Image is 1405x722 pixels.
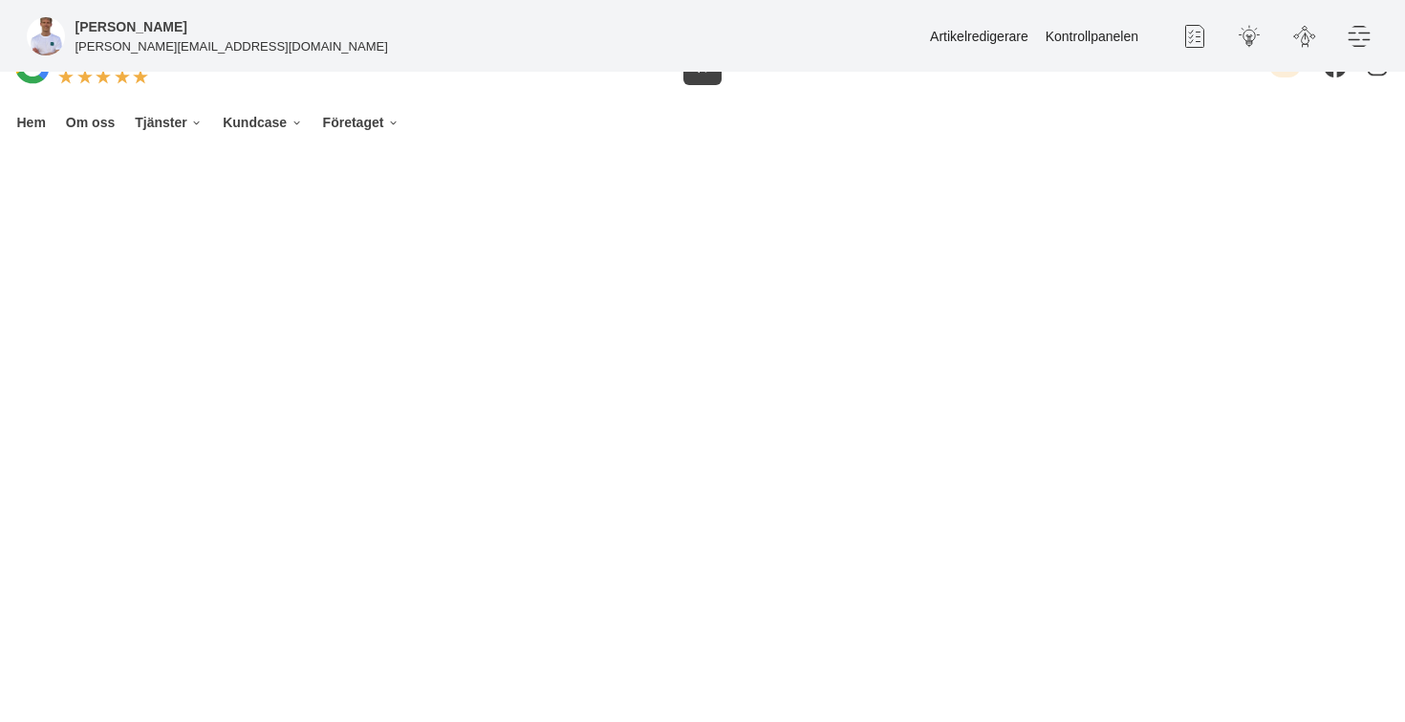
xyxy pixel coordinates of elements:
[62,101,118,144] a: Om oss
[76,37,388,55] p: [PERSON_NAME][EMAIL_ADDRESS][DOMAIN_NAME]
[13,101,49,144] a: Hem
[1046,29,1138,44] a: Kontrollpanelen
[319,101,402,144] a: Företaget
[132,101,206,144] a: Tjänster
[27,17,65,55] img: foretagsbild-pa-smartproduktion-en-webbyraer-i-dalarnas-lan.png
[76,16,187,37] h5: Administratör
[220,101,306,144] a: Kundcase
[930,29,1028,44] a: Artikelredigerare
